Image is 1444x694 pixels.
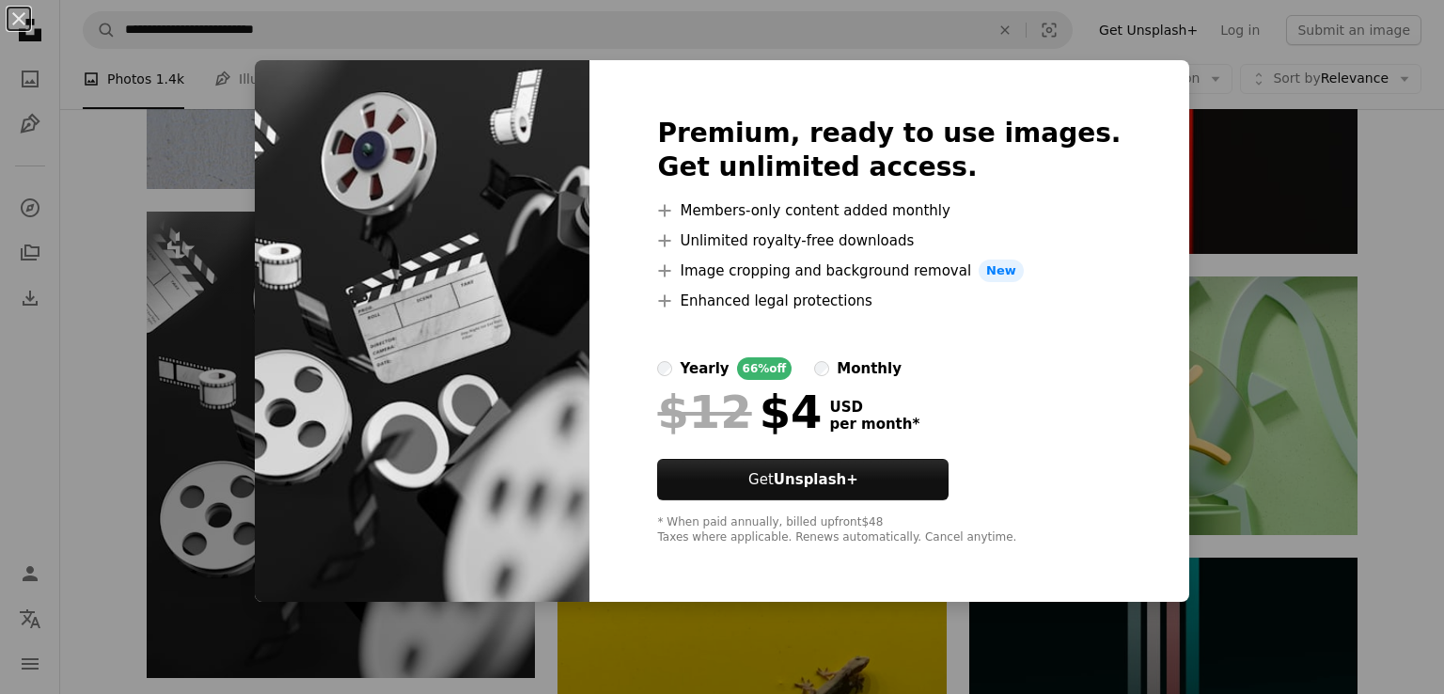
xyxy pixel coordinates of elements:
img: premium_photo-1710961232986-36cead00da3c [255,60,589,602]
span: $12 [657,387,751,436]
li: Image cropping and background removal [657,260,1121,282]
li: Unlimited royalty-free downloads [657,229,1121,252]
input: monthly [814,361,829,376]
span: New [979,260,1024,282]
span: per month * [829,416,919,433]
span: USD [829,399,919,416]
strong: Unsplash+ [774,471,858,488]
div: 66% off [737,357,793,380]
h2: Premium, ready to use images. Get unlimited access. [657,117,1121,184]
li: Members-only content added monthly [657,199,1121,222]
div: $4 [657,387,822,436]
li: Enhanced legal protections [657,290,1121,312]
div: yearly [680,357,729,380]
input: yearly66%off [657,361,672,376]
button: GetUnsplash+ [657,459,949,500]
div: * When paid annually, billed upfront $48 Taxes where applicable. Renews automatically. Cancel any... [657,515,1121,545]
div: monthly [837,357,902,380]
